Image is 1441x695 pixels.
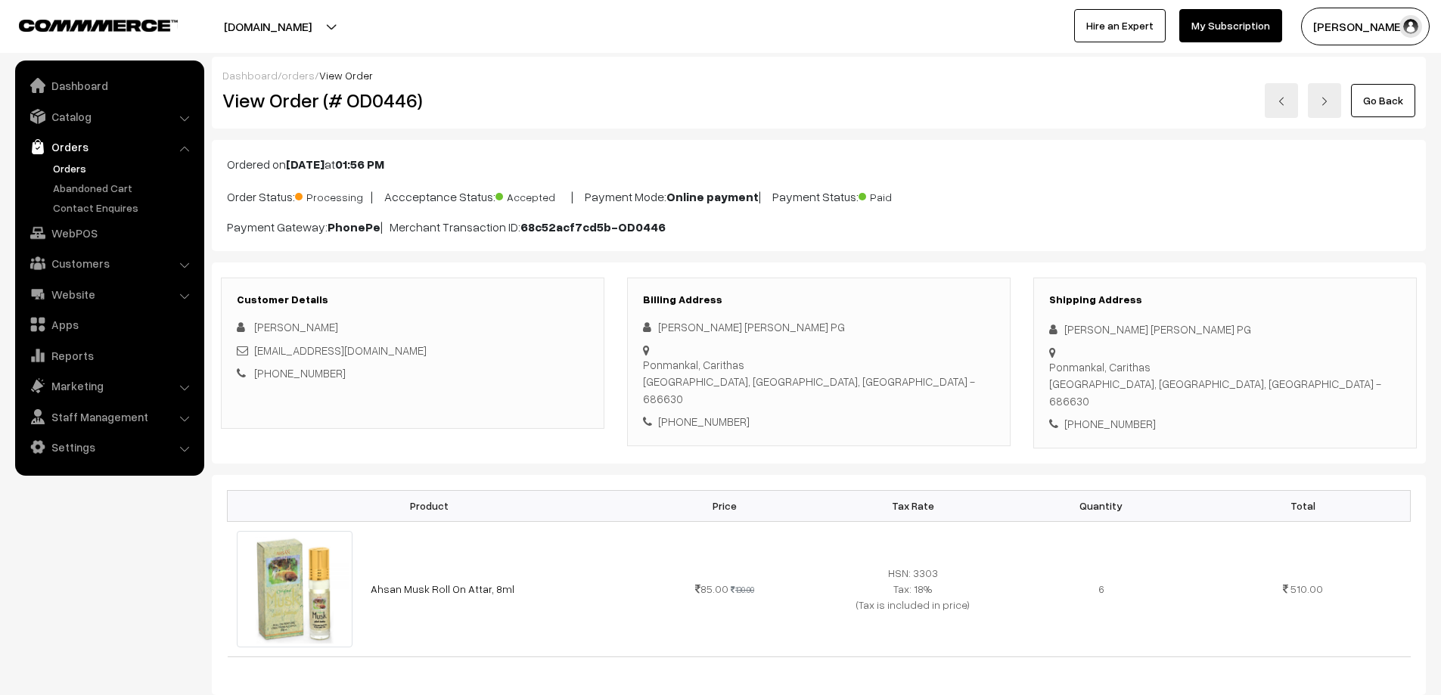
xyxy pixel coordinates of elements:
p: Payment Gateway: | Merchant Transaction ID: [227,218,1411,236]
span: Processing [295,185,371,205]
th: Tax Rate [818,490,1007,521]
b: PhonePe [328,219,380,234]
a: My Subscription [1179,9,1282,42]
a: Catalog [19,103,199,130]
a: Marketing [19,372,199,399]
b: [DATE] [286,157,325,172]
img: user [1399,15,1422,38]
a: Staff Management [19,403,199,430]
b: 01:56 PM [335,157,384,172]
b: Online payment [666,189,759,204]
a: [PHONE_NUMBER] [254,366,346,380]
a: Dashboard [19,72,199,99]
span: 510.00 [1290,582,1323,595]
a: Hire an Expert [1074,9,1166,42]
a: orders [281,69,315,82]
h3: Customer Details [237,293,589,306]
img: right-arrow.png [1320,97,1329,106]
th: Price [631,490,819,521]
h3: Shipping Address [1049,293,1401,306]
div: / / [222,67,1415,83]
b: 68c52acf7cd5b-OD0446 [520,219,666,234]
span: Accepted [495,185,571,205]
button: [DOMAIN_NAME] [171,8,365,45]
th: Total [1195,490,1410,521]
th: Product [228,490,631,521]
span: HSN: 3303 Tax: 18% (Tax is included in price) [856,566,970,611]
div: Ponmankal, Carithas [GEOGRAPHIC_DATA], [GEOGRAPHIC_DATA], [GEOGRAPHIC_DATA] - 686630 [1049,358,1401,410]
span: View Order [319,69,373,82]
strike: 130.00 [731,585,754,594]
p: Ordered on at [227,155,1411,173]
span: [PERSON_NAME] [254,320,338,334]
button: [PERSON_NAME] D [1301,8,1430,45]
span: 6 [1098,582,1104,595]
a: Ahsan Musk Roll On Attar, 8ml [371,582,514,595]
div: [PHONE_NUMBER] [1049,415,1401,433]
span: Paid [859,185,934,205]
span: 85.00 [695,582,728,595]
a: WebPOS [19,219,199,247]
a: Apps [19,311,199,338]
a: COMMMERCE [19,15,151,33]
div: [PHONE_NUMBER] [643,413,995,430]
p: Order Status: | Accceptance Status: | Payment Mode: | Payment Status: [227,185,1411,206]
a: Orders [19,133,199,160]
div: Ponmankal, Carithas [GEOGRAPHIC_DATA], [GEOGRAPHIC_DATA], [GEOGRAPHIC_DATA] - 686630 [643,356,995,408]
a: Abandoned Cart [49,180,199,196]
a: Dashboard [222,69,278,82]
a: [EMAIL_ADDRESS][DOMAIN_NAME] [254,343,427,357]
a: Contact Enquires [49,200,199,216]
a: Go Back [1351,84,1415,117]
a: Website [19,281,199,308]
a: Orders [49,160,199,176]
h2: View Order (# OD0446) [222,88,605,112]
h3: Billing Address [643,293,995,306]
th: Quantity [1007,490,1195,521]
div: [PERSON_NAME] [PERSON_NAME] PG [1049,321,1401,338]
a: Reports [19,342,199,369]
img: Ahsan_orginal_musk_8ml-600x600.jpg [237,531,353,647]
a: Settings [19,433,199,461]
div: [PERSON_NAME] [PERSON_NAME] PG [643,318,995,336]
img: COMMMERCE [19,20,178,31]
img: left-arrow.png [1277,97,1286,106]
a: Customers [19,250,199,277]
